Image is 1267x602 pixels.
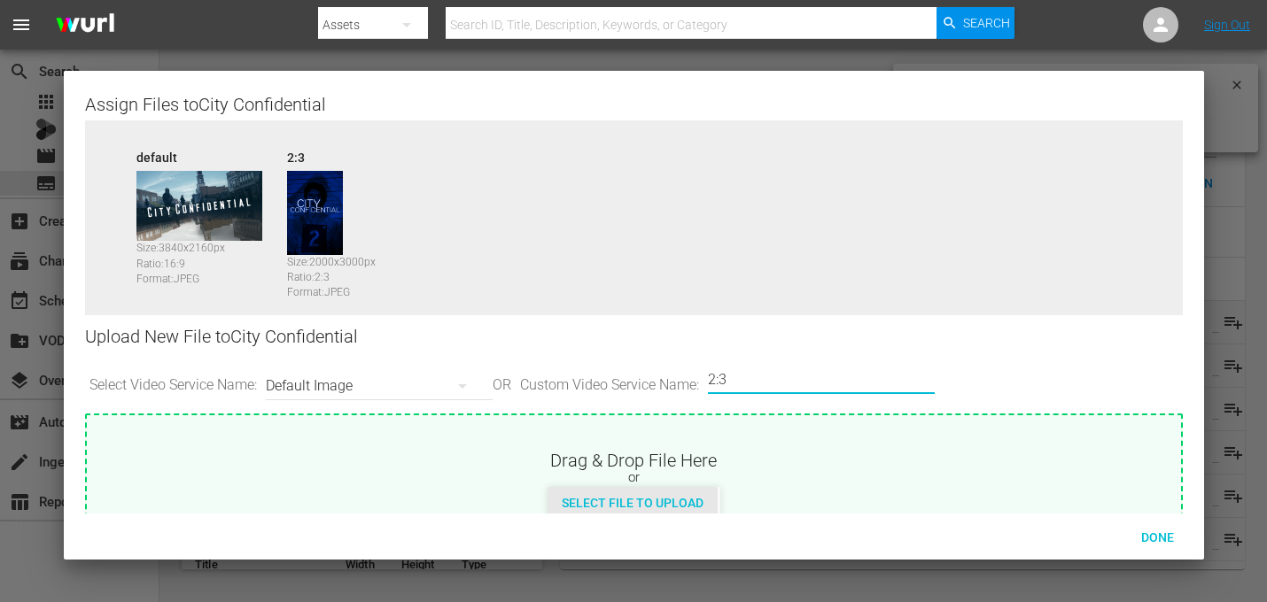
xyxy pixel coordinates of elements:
span: menu [11,14,32,35]
div: or [87,469,1181,487]
button: Search [937,7,1014,39]
img: 11409019-default_v2.jpg [136,171,262,242]
span: Done [1127,530,1188,544]
span: OR [488,375,516,396]
div: Upload New File to City Confidential [85,315,1183,359]
img: ans4CAIJ8jUAAAAAAAAAAAAAAAAAAAAAAAAgQb4GAAAAAAAAAAAAAAAAAAAAAAAAJMjXAAAAAAAAAAAAAAAAAAAAAAAAgAT5G... [43,4,128,46]
div: Assign Files to City Confidential [85,92,1183,113]
div: 2:3 [287,149,429,161]
div: default [136,149,278,161]
div: Drag & Drop File Here [87,448,1181,469]
button: Select File to Upload [548,487,718,519]
img: 11409019-2-3_v1.jpg [287,171,343,255]
div: Default Image [266,361,484,411]
button: Done [1119,521,1197,552]
div: Size: 3840 x 2160 px Ratio: 16:9 Format: JPEG [136,241,278,278]
span: Search [963,7,1010,39]
a: Sign Out [1204,18,1250,32]
span: Custom Video Service Name: [516,375,703,396]
div: Size: 2000 x 3000 px Ratio: 2:3 Format: JPEG [287,255,429,292]
span: Select File to Upload [548,496,718,510]
span: Select Video Service Name: [85,375,261,396]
